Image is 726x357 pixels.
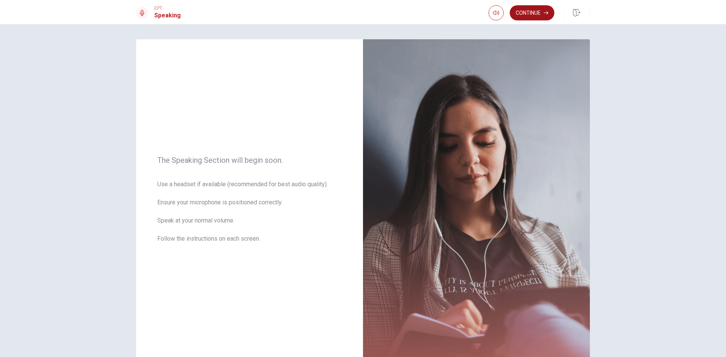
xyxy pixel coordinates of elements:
[157,156,342,165] span: The Speaking Section will begin soon.
[154,11,181,20] h1: Speaking
[154,6,181,11] span: EPT
[157,180,342,252] span: Use a headset if available (recommended for best audio quality). Ensure your microphone is positi...
[510,5,554,20] button: Continue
